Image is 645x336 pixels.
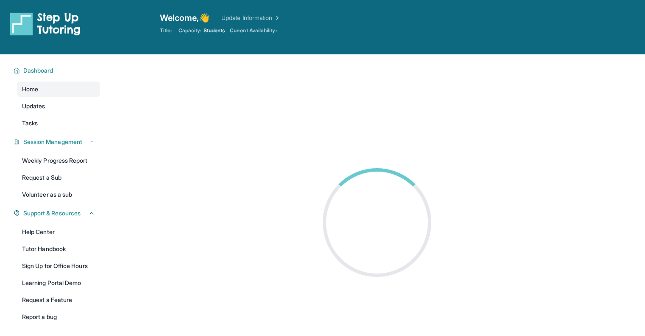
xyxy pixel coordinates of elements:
[17,275,100,291] a: Learning Portal Demo
[20,66,95,75] button: Dashboard
[17,309,100,325] a: Report a bug
[22,119,38,127] span: Tasks
[17,224,100,240] a: Help Center
[17,187,100,202] a: Volunteer as a sub
[17,116,100,131] a: Tasks
[204,27,225,34] span: Students
[272,14,281,22] img: Chevron Right
[20,209,95,217] button: Support & Resources
[22,102,45,110] span: Updates
[17,170,100,185] a: Request a Sub
[221,14,281,22] a: Update Information
[22,85,38,93] span: Home
[17,292,100,308] a: Request a Feature
[17,82,100,97] a: Home
[179,27,202,34] span: Capacity:
[17,258,100,274] a: Sign Up for Office Hours
[10,12,81,36] img: logo
[23,209,81,217] span: Support & Resources
[160,12,210,24] span: Welcome, 👋
[20,138,95,146] button: Session Management
[230,27,276,34] span: Current Availability:
[17,241,100,257] a: Tutor Handbook
[17,153,100,168] a: Weekly Progress Report
[23,66,53,75] span: Dashboard
[17,99,100,114] a: Updates
[23,138,82,146] span: Session Management
[160,27,172,34] span: Title:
